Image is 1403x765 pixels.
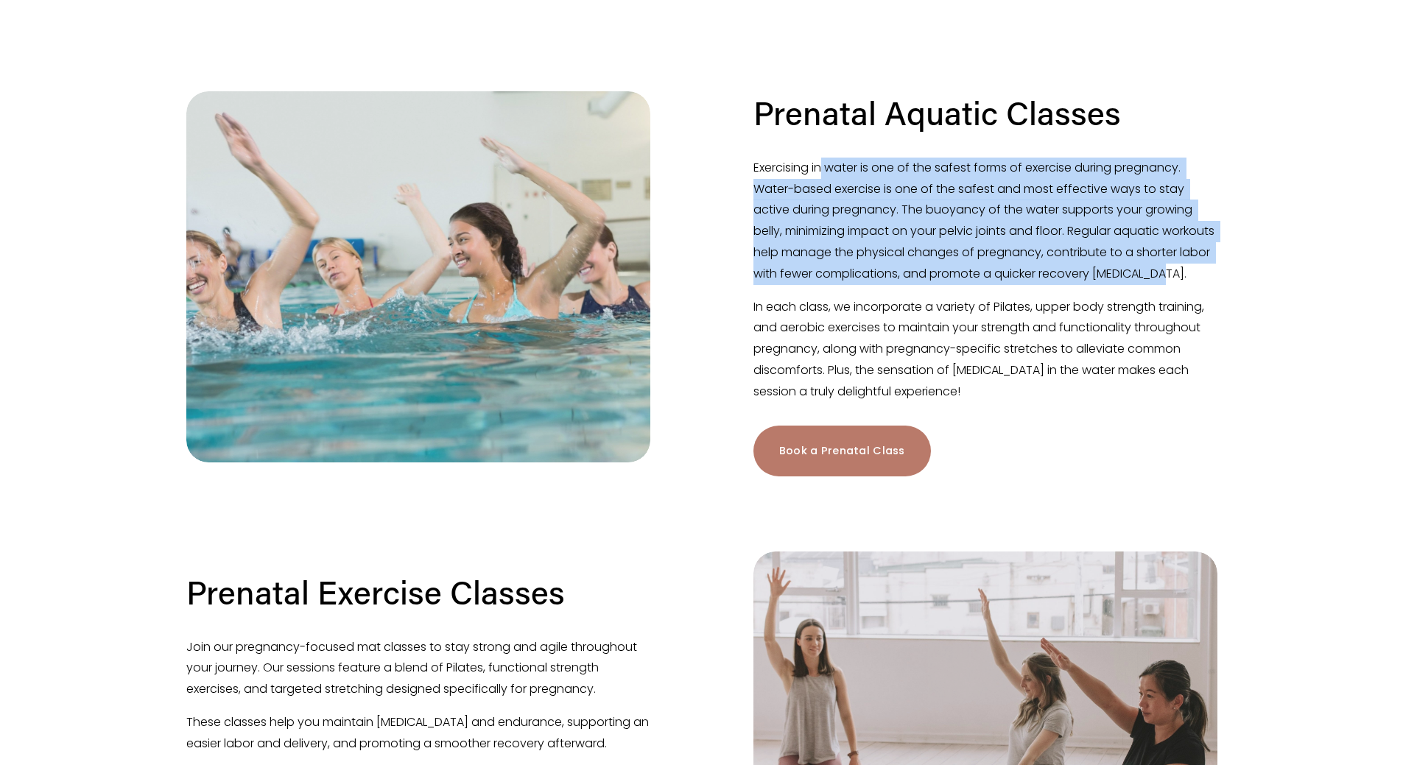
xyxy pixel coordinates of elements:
[753,158,1217,285] p: Exercising in water is one of the safest forms of exercise during pregnancy. Water-based exercise...
[186,712,650,755] p: These classes help you maintain [MEDICAL_DATA] and endurance, supporting an easier labor and deli...
[753,91,1121,134] h2: Prenatal Aquatic Classes
[186,637,650,700] p: Join our pregnancy-focused mat classes to stay strong and agile throughout your journey. Our sess...
[186,570,565,613] h2: Prenatal Exercise Classes
[753,297,1217,403] p: In each class, we incorporate a variety of Pilates, upper body strength training, and aerobic exe...
[753,426,931,476] a: Book a Prenatal Class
